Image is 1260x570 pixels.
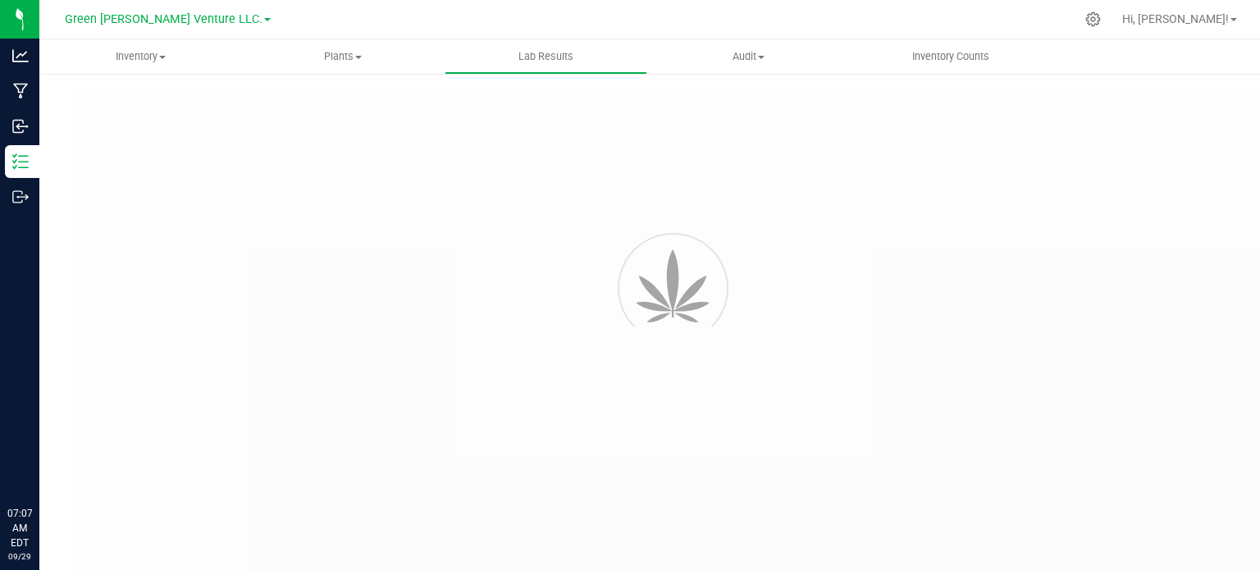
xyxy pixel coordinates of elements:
a: Inventory [39,39,242,74]
span: Inventory Counts [890,49,1011,64]
span: Lab Results [496,49,596,64]
inline-svg: Manufacturing [12,83,29,99]
inline-svg: Outbound [12,189,29,205]
inline-svg: Inbound [12,118,29,135]
p: 09/29 [7,550,32,563]
span: Plants [243,49,444,64]
div: Manage settings [1083,11,1103,27]
span: Audit [648,49,849,64]
a: Inventory Counts [850,39,1052,74]
span: Hi, [PERSON_NAME]! [1122,12,1229,25]
a: Audit [647,39,850,74]
inline-svg: Inventory [12,153,29,170]
span: Inventory [39,49,242,64]
a: Plants [242,39,445,74]
a: Lab Results [445,39,647,74]
inline-svg: Analytics [12,48,29,64]
span: Green [PERSON_NAME] Venture LLC. [65,12,262,26]
p: 07:07 AM EDT [7,506,32,550]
